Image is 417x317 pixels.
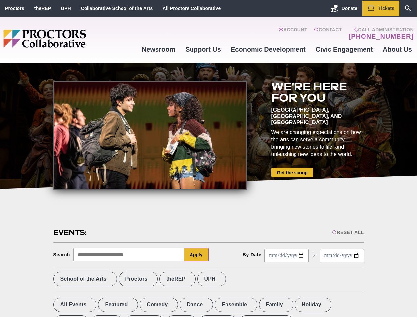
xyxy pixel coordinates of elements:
a: Contact [314,27,342,40]
a: Collaborative School of the Arts [81,6,153,11]
h2: We're here for you [271,81,364,103]
label: Family [259,298,293,312]
label: All Events [53,298,97,312]
a: [PHONE_NUMBER] [349,32,414,40]
label: Comedy [140,298,178,312]
label: UPH [197,272,226,286]
a: theREP [34,6,51,11]
div: We are changing expectations on how the arts can serve a community, bringing new stories to life,... [271,129,364,158]
label: School of the Arts [53,272,117,286]
a: Support Us [180,40,226,58]
label: theREP [159,272,196,286]
a: Tickets [362,1,399,16]
label: Dance [180,298,213,312]
span: Tickets [378,6,394,11]
a: Proctors [5,6,24,11]
a: UPH [61,6,71,11]
img: Proctors logo [3,30,137,48]
div: By Date [243,252,261,257]
a: Civic Engagement [311,40,378,58]
button: Apply [184,248,209,261]
span: Donate [342,6,357,11]
div: Search [53,252,70,257]
a: All Proctors Collaborative [162,6,221,11]
a: Donate [326,1,362,16]
a: About Us [378,40,417,58]
a: Account [279,27,307,40]
label: Proctors [119,272,158,286]
div: Reset All [332,230,364,235]
span: Call Administration [347,27,414,32]
label: Featured [98,298,138,312]
a: Newsroom [137,40,180,58]
h2: Events: [53,228,87,238]
label: Ensemble [215,298,257,312]
div: [GEOGRAPHIC_DATA], [GEOGRAPHIC_DATA], and [GEOGRAPHIC_DATA] [271,107,364,125]
a: Get the scoop [271,168,313,177]
a: Search [399,1,417,16]
label: Holiday [295,298,331,312]
a: Economic Development [226,40,311,58]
